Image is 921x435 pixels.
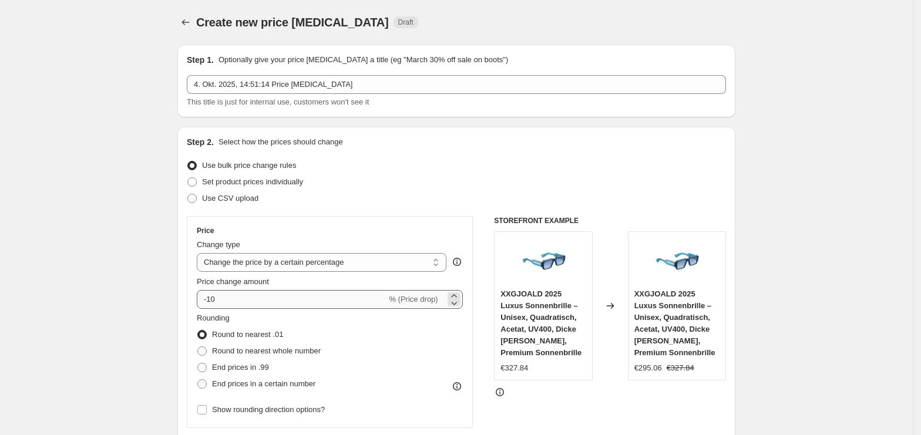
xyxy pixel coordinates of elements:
span: Use bulk price change rules [202,161,296,170]
span: Round to nearest whole number [212,346,321,355]
h6: STOREFRONT EXAMPLE [494,216,726,225]
span: Round to nearest .01 [212,330,283,339]
div: €295.06 [634,362,662,374]
p: Select how the prices should change [219,136,343,148]
input: 30% off holiday sale [187,75,726,94]
strike: €327.84 [667,362,694,374]
span: Rounding [197,313,230,322]
div: help [451,256,463,268]
button: Price change jobs [177,14,194,31]
span: Price change amount [197,277,269,286]
span: Draft [398,18,414,27]
span: Use CSV upload [202,194,258,203]
span: XXGJOALD 2025 Luxus Sonnenbrille – Unisex, Quadratisch, Acetat, UV400, Dicke [PERSON_NAME], Premi... [500,289,581,357]
h2: Step 2. [187,136,214,148]
span: End prices in a certain number [212,379,315,388]
span: Set product prices individually [202,177,303,186]
span: Create new price [MEDICAL_DATA] [196,16,389,29]
h2: Step 1. [187,54,214,66]
span: End prices in .99 [212,363,269,372]
h3: Price [197,226,214,235]
span: Show rounding direction options? [212,405,325,414]
span: XXGJOALD 2025 Luxus Sonnenbrille – Unisex, Quadratisch, Acetat, UV400, Dicke [PERSON_NAME], Premi... [634,289,715,357]
img: 31KlaT5QL_L_80x.jpg [520,238,567,285]
span: % (Price drop) [389,295,438,304]
div: €327.84 [500,362,528,374]
span: This title is just for internal use, customers won't see it [187,97,369,106]
input: -15 [197,290,386,309]
span: Change type [197,240,240,249]
p: Optionally give your price [MEDICAL_DATA] a title (eg "March 30% off sale on boots") [219,54,508,66]
img: 31KlaT5QL_L_80x.jpg [653,238,700,285]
